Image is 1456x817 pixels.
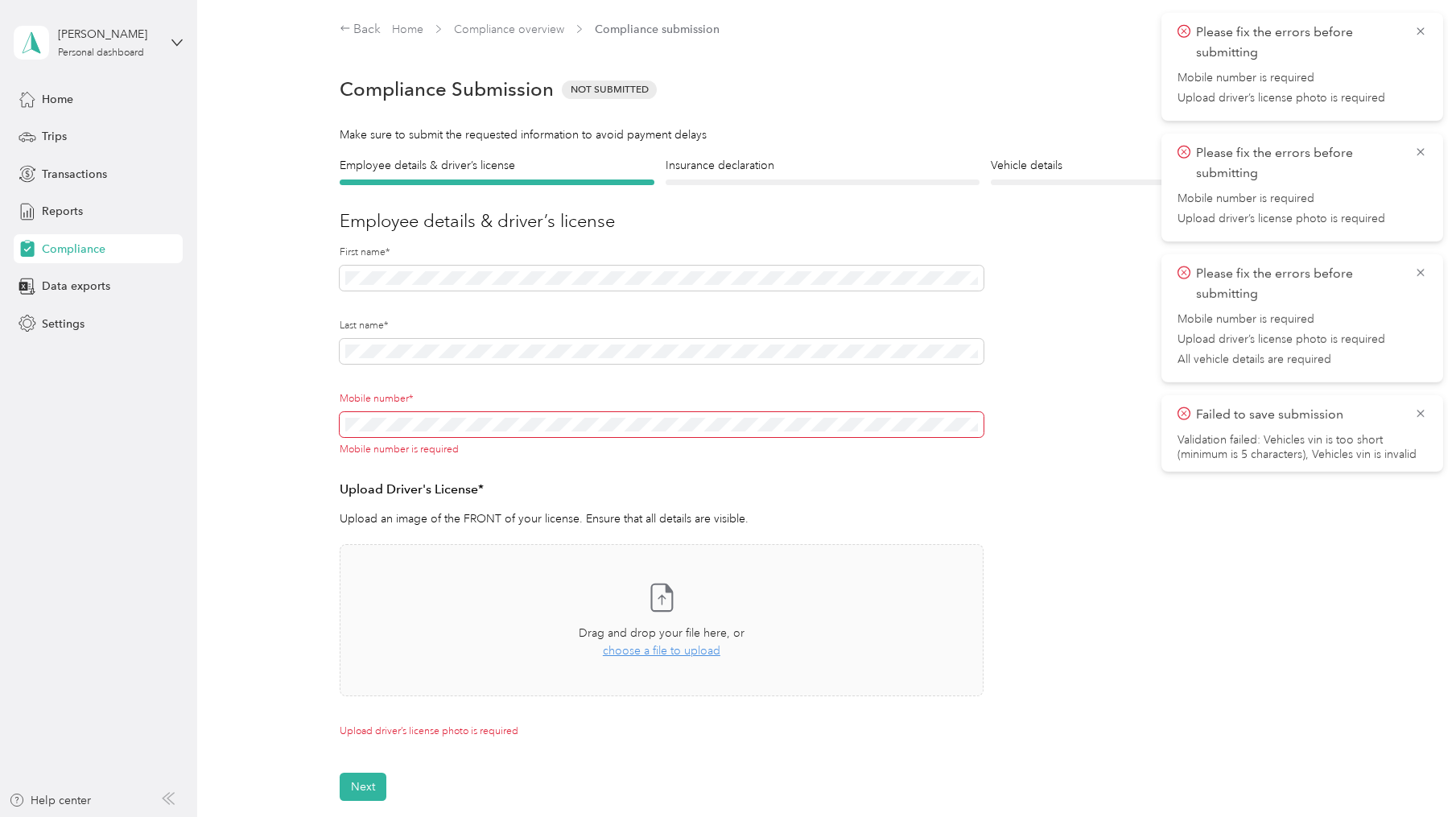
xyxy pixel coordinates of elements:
a: Compliance overview [454,23,564,36]
div: Personal dashboard [58,48,144,58]
div: Mobile number is required [340,443,984,457]
h3: Employee details & driver’s license [340,208,1305,234]
label: First name* [340,246,984,260]
div: Upload driver’s license photo is required [340,724,984,739]
div: Back [340,20,382,39]
div: Make sure to submit the requested information to avoid payment delays [340,126,1305,143]
h1: Compliance Submission [340,78,554,101]
span: Data exports [42,278,110,295]
span: Mobile number is required [1178,71,1427,85]
p: Upload an image of the FRONT of your license. Ensure that all details are visible. [340,510,984,527]
span: Home [42,91,73,108]
h4: Employee details & driver’s license [340,157,654,174]
button: Next [340,773,386,801]
a: Home [392,23,423,36]
p: Please fix the errors before submitting [1196,264,1402,303]
iframe: Everlance-gr Chat Button Frame [1366,727,1456,817]
span: Not Submitted [562,80,657,99]
label: Last name* [340,319,984,333]
span: Trips [42,128,67,145]
p: Please fix the errors before submitting [1196,23,1402,62]
button: Help center [9,792,91,809]
span: Reports [42,203,83,220]
p: Please fix the errors before submitting [1196,143,1402,183]
span: Drag and drop your file here, or [579,626,744,640]
span: Compliance submission [595,21,720,38]
p: Failed to save submission [1196,405,1402,425]
span: Upload driver’s license photo is required [1178,332,1427,346]
span: Transactions [42,166,107,183]
span: Mobile number is required [1178,191,1427,205]
span: Upload driver’s license photo is required [1178,91,1427,105]
li: Validation failed: Vehicles vin is too short (minimum is 5 characters), Vehicles vin is invalid [1178,433,1427,462]
span: Mobile number is required [1178,312,1427,326]
span: All vehicle details are required [1178,353,1427,367]
h3: Upload Driver's License* [340,480,984,500]
span: Compliance [42,241,105,258]
label: Mobile number* [340,392,984,406]
span: choose a file to upload [603,644,720,658]
span: Drag and drop your file here, orchoose a file to upload [340,545,983,695]
div: [PERSON_NAME] [58,26,159,43]
span: Settings [42,316,85,332]
h4: Insurance declaration [666,157,980,174]
span: Upload driver’s license photo is required [1178,212,1427,226]
h4: Vehicle details [991,157,1305,174]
